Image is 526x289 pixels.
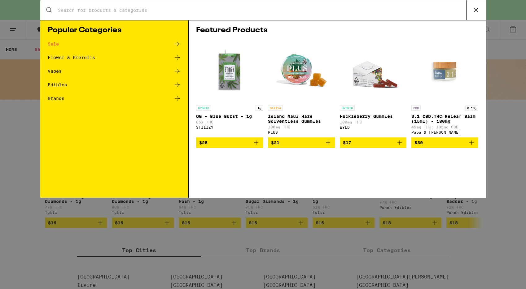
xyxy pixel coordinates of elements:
span: $21 [271,140,279,145]
a: Brands [48,95,181,102]
input: Search for products & categories [58,7,466,13]
p: OG - Blue Burst - 1g [196,114,263,119]
button: Add to bag [340,137,407,148]
p: 100mg THC [268,125,335,129]
a: Open page for 3:1 CBD:THC Releaf Balm (15ml) - 180mg from Papa & Barkley [411,40,478,137]
p: Huckleberry Gummies [340,114,407,119]
p: 1g [256,105,263,111]
div: Sale [48,42,59,46]
p: HYBRID [340,105,355,111]
span: $17 [343,140,351,145]
h1: Popular Categories [48,27,181,34]
div: WYLD [340,125,407,129]
a: Sale [48,40,181,48]
div: Flower & Prerolls [48,55,95,60]
a: Open page for Huckleberry Gummies from WYLD [340,40,407,137]
a: Vapes [48,67,181,75]
p: 45mg THC: 135mg CBD [411,125,478,129]
a: Open page for Island Maui Haze Solventless Gummies from PLUS [268,40,335,137]
p: CBD [411,105,421,111]
p: HYBRID [196,105,211,111]
p: 100mg THC [340,120,407,124]
p: 85% THC [196,120,263,124]
div: PLUS [268,130,335,134]
span: $28 [199,140,208,145]
img: Papa & Barkley - 3:1 CBD:THC Releaf Balm (15ml) - 180mg [414,40,476,102]
div: Vapes [48,69,62,73]
p: 3:1 CBD:THC Releaf Balm (15ml) - 180mg [411,114,478,124]
p: Island Maui Haze Solventless Gummies [268,114,335,124]
button: Add to bag [196,137,263,148]
a: Edibles [48,81,181,88]
img: PLUS - Island Maui Haze Solventless Gummies [270,40,332,102]
p: SATIVA [268,105,283,111]
div: Papa & [PERSON_NAME] [411,130,478,134]
a: Open page for OG - Blue Burst - 1g from STIIIZY [196,40,263,137]
div: Edibles [48,83,67,87]
a: Flower & Prerolls [48,54,181,61]
span: $30 [414,140,423,145]
button: Add to bag [411,137,478,148]
img: WYLD - Huckleberry Gummies [342,40,404,102]
div: Brands [48,96,64,101]
img: STIIIZY - OG - Blue Burst - 1g [199,40,261,102]
button: Add to bag [268,137,335,148]
div: STIIIZY [196,125,263,129]
h1: Featured Products [196,27,478,34]
p: 0.18g [465,105,478,111]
